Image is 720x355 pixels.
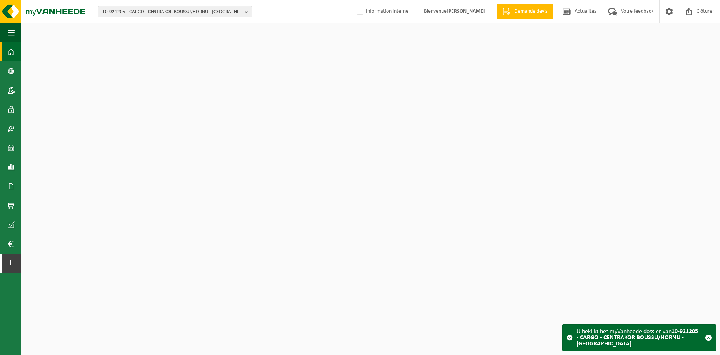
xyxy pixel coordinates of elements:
button: 10-921205 - CARGO - CENTRAKOR BOUSSU/HORNU - [GEOGRAPHIC_DATA] [98,6,252,17]
div: U bekijkt het myVanheede dossier van [577,325,701,351]
strong: [PERSON_NAME] [447,8,485,14]
span: 10-921205 - CARGO - CENTRAKOR BOUSSU/HORNU - [GEOGRAPHIC_DATA] [102,6,242,18]
label: Information interne [355,6,408,17]
strong: 10-921205 - CARGO - CENTRAKOR BOUSSU/HORNU - [GEOGRAPHIC_DATA] [577,328,698,347]
a: Demande devis [497,4,553,19]
span: I [8,254,13,273]
span: Demande devis [512,8,549,15]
